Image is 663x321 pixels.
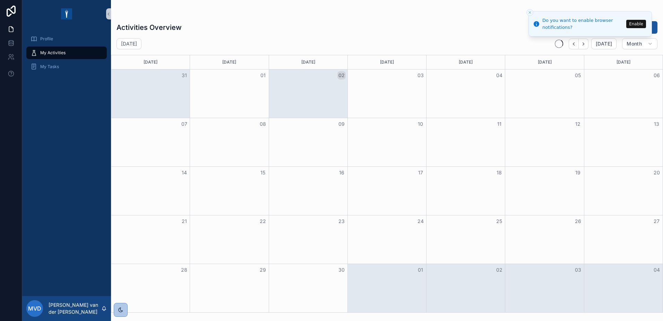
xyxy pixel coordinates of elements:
button: 03 [416,71,425,80]
button: 07 [180,120,188,128]
button: 16 [337,168,346,177]
button: 01 [259,71,267,80]
button: 18 [495,168,503,177]
h2: [DATE] [121,40,137,47]
div: [DATE] [191,55,267,69]
a: My Tasks [26,60,107,73]
button: 10 [416,120,425,128]
span: Month [627,41,642,47]
button: 11 [495,120,503,128]
div: Do you want to enable browser notifications? [542,17,624,31]
button: 25 [495,217,503,225]
button: 30 [337,266,346,274]
div: [DATE] [506,55,583,69]
button: 04 [495,71,503,80]
h1: Activities Overview [117,23,182,32]
button: Month [622,38,657,49]
span: Profile [40,36,53,42]
span: [DATE] [596,41,612,47]
a: Profile [26,33,107,45]
button: Close toast [526,9,533,16]
button: 26 [574,217,582,225]
div: [DATE] [270,55,346,69]
div: [DATE] [349,55,425,69]
button: 12 [574,120,582,128]
button: 09 [337,120,346,128]
button: Back [569,39,579,49]
span: My Activities [40,50,66,56]
div: [DATE] [428,55,504,69]
button: Enable [626,20,646,28]
button: 03 [574,266,582,274]
button: 29 [259,266,267,274]
button: 08 [259,120,267,128]
img: App logo [61,8,72,19]
button: 28 [180,266,188,274]
div: [DATE] [585,55,662,69]
button: 02 [337,71,346,80]
a: My Activities [26,47,107,59]
div: Month View [111,55,663,313]
button: 17 [416,168,425,177]
button: [DATE] [591,38,617,49]
button: 04 [653,266,661,274]
button: 20 [653,168,661,177]
span: My Tasks [40,64,59,69]
button: 31 [180,71,188,80]
button: 02 [495,266,503,274]
button: 22 [259,217,267,225]
div: [DATE] [112,55,189,69]
button: 23 [337,217,346,225]
button: 15 [259,168,267,177]
span: Mvd [28,304,41,313]
button: 19 [574,168,582,177]
button: 06 [653,71,661,80]
p: [PERSON_NAME] van der [PERSON_NAME] [49,302,101,315]
button: 01 [416,266,425,274]
button: 05 [574,71,582,80]
button: 27 [653,217,661,225]
button: 14 [180,168,188,177]
button: Next [579,39,588,49]
div: scrollable content [22,28,111,82]
button: 24 [416,217,425,225]
button: 13 [653,120,661,128]
button: 21 [180,217,188,225]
